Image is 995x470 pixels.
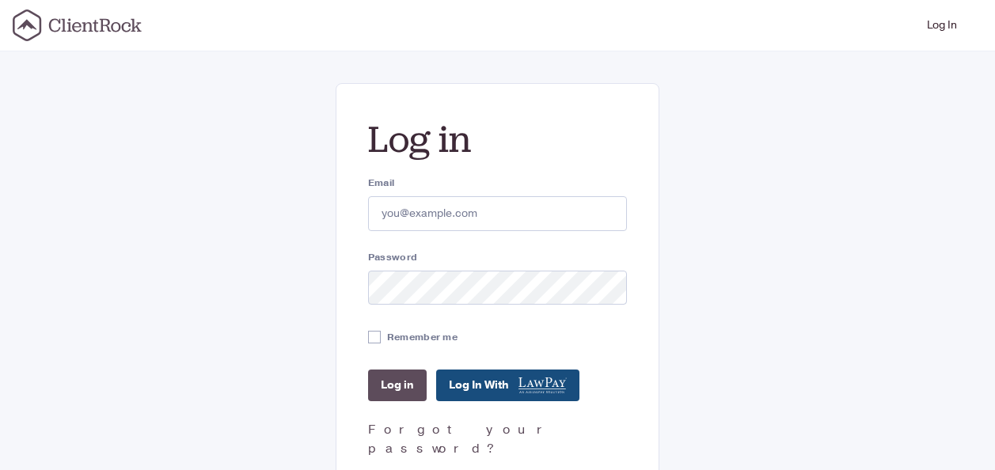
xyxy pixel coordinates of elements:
a: Log In With [436,370,579,401]
h2: Log in [368,116,628,163]
a: Forgot your password? [368,421,555,457]
input: Log in [368,370,427,401]
input: you@example.com [368,196,628,231]
label: Email [368,176,628,190]
a: Log In [921,6,963,44]
label: Password [368,250,628,264]
label: Remember me [387,330,458,344]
